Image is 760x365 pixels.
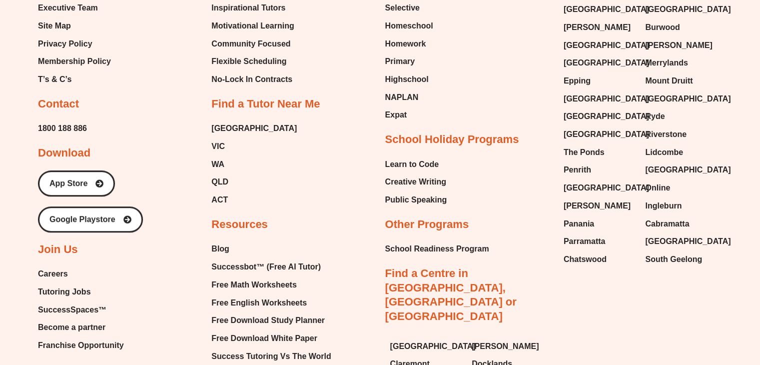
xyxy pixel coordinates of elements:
a: Find a Centre in [GEOGRAPHIC_DATA], [GEOGRAPHIC_DATA] or [GEOGRAPHIC_DATA] [385,267,517,322]
span: Homework [385,36,426,51]
span: South Geelong [645,252,702,267]
a: Free Math Worksheets [211,277,331,292]
span: Panania [564,216,594,231]
span: No-Lock In Contracts [211,72,292,87]
h2: Other Programs [385,217,469,232]
span: [PERSON_NAME] [564,20,631,35]
a: Cabramatta [645,216,717,231]
span: [GEOGRAPHIC_DATA] [645,91,731,106]
span: ACT [211,192,228,207]
span: [GEOGRAPHIC_DATA] [564,109,649,124]
span: QLD [211,174,228,189]
div: Chat Widget [710,317,760,365]
a: [GEOGRAPHIC_DATA] [564,38,636,53]
span: [PERSON_NAME] [472,339,539,354]
a: Lidcombe [645,145,717,160]
h2: Resources [211,217,268,232]
a: [PERSON_NAME] [472,339,544,354]
span: Riverstone [645,127,687,142]
a: Burwood [645,20,717,35]
span: SuccessSpaces™ [38,302,106,317]
a: Parramatta [564,234,636,249]
h2: Join Us [38,242,77,257]
span: Penrith [564,162,591,177]
span: Parramatta [564,234,606,249]
span: [GEOGRAPHIC_DATA] [390,339,476,354]
span: Lidcombe [645,145,683,160]
span: Merrylands [645,55,688,70]
a: Mount Druitt [645,73,717,88]
a: VIC [211,139,297,154]
a: Franchise Opportunity [38,338,124,353]
a: [GEOGRAPHIC_DATA] [564,55,636,70]
span: [GEOGRAPHIC_DATA] [564,2,649,17]
a: Membership Policy [38,54,111,69]
a: [PERSON_NAME] [564,20,636,35]
span: Burwood [645,20,680,35]
a: Epping [564,73,636,88]
span: NAPLAN [385,90,419,105]
a: Ryde [645,109,717,124]
a: Primary [385,54,433,69]
span: Cabramatta [645,216,689,231]
a: Free English Worksheets [211,295,331,310]
a: Panania [564,216,636,231]
span: Chatswood [564,252,607,267]
a: ACT [211,192,297,207]
a: Free Download White Paper [211,331,331,346]
span: Free Download White Paper [211,331,317,346]
a: Privacy Policy [38,36,111,51]
a: Tutoring Jobs [38,284,124,299]
span: Executive Team [38,0,98,15]
a: Become a partner [38,320,124,335]
a: [GEOGRAPHIC_DATA] [645,234,717,249]
span: Learn to Code [385,157,439,172]
a: WA [211,157,297,172]
span: Mount Druitt [645,73,693,88]
span: Free English Worksheets [211,295,307,310]
a: Riverstone [645,127,717,142]
span: Flexible Scheduling [211,54,286,69]
a: [PERSON_NAME] [645,38,717,53]
span: Ryde [645,109,665,124]
span: [GEOGRAPHIC_DATA] [564,127,649,142]
span: Creative Writing [385,174,446,189]
span: [GEOGRAPHIC_DATA] [645,2,731,17]
a: Penrith [564,162,636,177]
span: [GEOGRAPHIC_DATA] [564,180,649,195]
span: [GEOGRAPHIC_DATA] [645,162,731,177]
a: Selective [385,0,433,15]
a: [GEOGRAPHIC_DATA] [645,2,717,17]
span: Online [645,180,670,195]
a: Homework [385,36,433,51]
span: WA [211,157,224,172]
a: Success Tutoring Vs The World [211,349,331,364]
span: Successbot™ (Free AI Tutor) [211,259,321,274]
span: Expat [385,107,407,122]
span: [GEOGRAPHIC_DATA] [564,38,649,53]
a: Executive Team [38,0,111,15]
a: [GEOGRAPHIC_DATA] [211,121,297,136]
h2: Find a Tutor Near Me [211,97,320,111]
a: T’s & C’s [38,72,111,87]
span: [GEOGRAPHIC_DATA] [564,91,649,106]
a: [GEOGRAPHIC_DATA] [564,109,636,124]
span: Become a partner [38,320,105,335]
span: [GEOGRAPHIC_DATA] [645,234,731,249]
a: School Readiness Program [385,241,489,256]
a: Online [645,180,717,195]
a: [GEOGRAPHIC_DATA] [564,2,636,17]
a: QLD [211,174,297,189]
a: Homeschool [385,18,433,33]
a: [GEOGRAPHIC_DATA] [564,180,636,195]
a: NAPLAN [385,90,433,105]
span: The Ponds [564,145,605,160]
a: Community Focused [211,36,296,51]
span: Careers [38,266,68,281]
a: Public Speaking [385,192,447,207]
